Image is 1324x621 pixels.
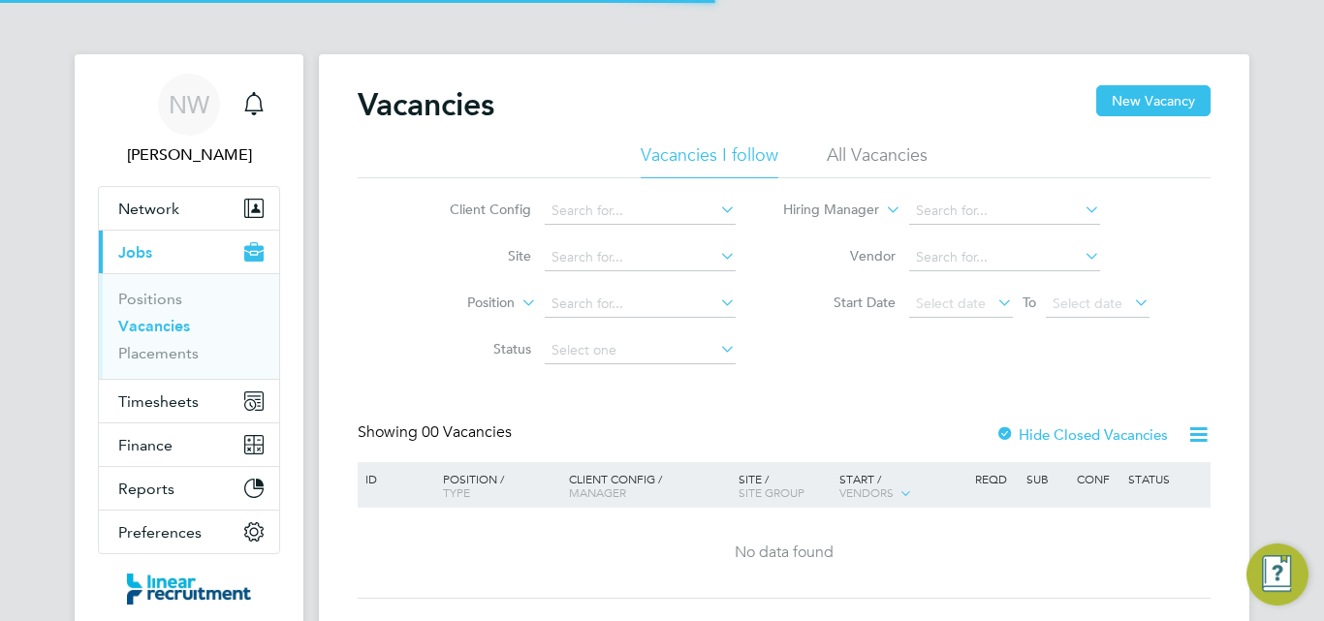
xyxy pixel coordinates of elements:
[118,436,173,454] span: Finance
[545,244,736,271] input: Search for...
[827,143,928,178] li: All Vacancies
[641,143,778,178] li: Vacancies I follow
[98,143,280,167] span: Nicola Wilson
[835,462,970,511] div: Start /
[739,484,804,500] span: Site Group
[784,294,896,311] label: Start Date
[358,85,494,124] h2: Vacancies
[118,523,202,542] span: Preferences
[118,480,174,498] span: Reports
[420,340,531,357] label: Status
[1053,295,1122,312] span: Select date
[361,462,428,495] div: ID
[98,74,280,167] a: NW[PERSON_NAME]
[420,201,531,218] label: Client Config
[99,187,279,230] button: Network
[734,462,835,509] div: Site /
[420,247,531,264] label: Site
[99,511,279,553] button: Preferences
[99,467,279,510] button: Reports
[1072,462,1122,495] div: Conf
[118,344,199,362] a: Placements
[784,247,896,264] label: Vendor
[545,198,736,225] input: Search for...
[118,200,179,218] span: Network
[1123,462,1208,495] div: Status
[545,337,736,364] input: Select one
[909,198,1100,225] input: Search for...
[1022,462,1072,495] div: Sub
[545,291,736,318] input: Search for...
[118,317,190,335] a: Vacancies
[127,574,251,605] img: linearrecruitment-logo-retina.png
[564,462,734,509] div: Client Config /
[1096,85,1211,116] button: New Vacancy
[99,231,279,273] button: Jobs
[99,273,279,379] div: Jobs
[1017,290,1042,315] span: To
[169,92,209,117] span: NW
[569,484,626,500] span: Manager
[443,484,470,500] span: Type
[99,423,279,466] button: Finance
[1246,543,1308,605] button: Engage Resource Center
[361,543,1208,563] div: No data found
[970,462,1021,495] div: Reqd
[916,295,986,312] span: Select date
[422,422,512,442] span: 00 Vacancies
[358,422,516,443] div: Showing
[403,294,515,313] label: Position
[118,392,199,411] span: Timesheets
[839,484,894,500] span: Vendors
[768,201,879,220] label: Hiring Manager
[99,380,279,422] button: Timesheets
[428,462,564,509] div: Position /
[118,290,182,308] a: Positions
[98,574,280,605] a: Go to home page
[118,243,152,262] span: Jobs
[909,244,1100,271] input: Search for...
[995,425,1168,444] label: Hide Closed Vacancies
